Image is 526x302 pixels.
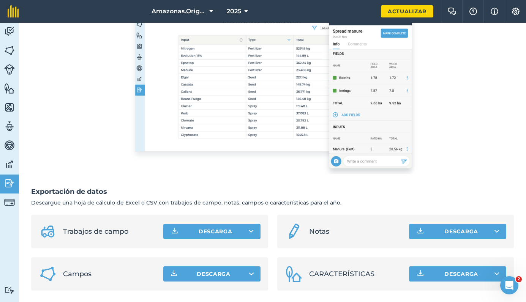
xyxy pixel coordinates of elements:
img: svg+xml;base64,PD94bWwgdmVyc2lvbj0iMS4wIiBlbmNvZGluZz0idXRmLTgiPz4KPCEtLSBHZW5lcmF0b3I6IEFkb2JlIE... [4,121,15,132]
h2: Exportación de datos [31,186,514,197]
img: Dos burbujas de diálogo que se superponen con la burbuja izquierda en la vanguardia [447,8,456,15]
p: Descargue una hoja de cálculo de Excel o CSV con trabajos de campo, notas, campos o característic... [31,198,514,207]
span: Trabajos de campo [63,226,157,237]
img: svg+xml;base64,PD94bWwgdmVyc2lvbj0iMS4wIiBlbmNvZGluZz0idXRmLTgiPz4KPCEtLSBHZW5lcmF0b3I6IEFkb2JlIE... [4,178,15,189]
img: svg+xml;base64,PD94bWwgdmVyc2lvbj0iMS4wIiBlbmNvZGluZz0idXRmLTgiPz4KPCEtLSBHZW5lcmF0b3I6IEFkb2JlIE... [4,159,15,170]
img: Icono de descarga [416,269,425,278]
img: svg+xml;base64,PD94bWwgdmVyc2lvbj0iMS4wIiBlbmNvZGluZz0idXRmLTgiPz4KPCEtLSBHZW5lcmF0b3I6IEFkb2JlIE... [4,286,15,294]
button: descarga [163,224,261,239]
img: Un icono de signo de interrogación [469,8,478,15]
span: CARACTERÍSTICAS [309,269,403,279]
span: Notas [309,226,403,237]
img: Icono de campos [39,265,57,283]
img: svg+xml;base64,PHN2ZyB4bWxucz0iaHR0cDovL3d3dy53My5vcmcvMjAwMC9zdmciIHdpZHRoPSI1NiIgaGVpZ2h0PSI2MC... [4,102,15,113]
img: svg+xml;base64,PD94bWwgdmVyc2lvbj0iMS4wIiBlbmNvZGluZz0idXRmLTgiPz4KPCEtLSBHZW5lcmF0b3I6IEFkb2JlIE... [4,140,15,151]
button: descarga [409,266,506,282]
span: 2 [516,276,522,282]
button: descarga [409,224,506,239]
img: svg+xml;base64,PD94bWwgdmVyc2lvbj0iMS4wIiBlbmNvZGluZz0idXRmLTgiPz4KPCEtLSBHZW5lcmF0b3I6IEFkb2JlIE... [39,222,57,241]
img: svg+xml;base64,PD94bWwgdmVyc2lvbj0iMS4wIiBlbmNvZGluZz0idXRmLTgiPz4KPCEtLSBHZW5lcmF0b3I6IEFkb2JlIE... [4,197,15,208]
span: Amazonas.Origen [152,7,206,16]
img: Logotipo de fieldmargin [8,5,19,17]
span: descarga [197,270,231,278]
img: svg+xml;base64,PHN2ZyB4bWxucz0iaHR0cDovL3d3dy53My5vcmcvMjAwMC9zdmciIHdpZHRoPSI1NiIgaGVpZ2h0PSI2MC... [4,45,15,56]
img: Icono de descarga [170,227,179,236]
img: Icono de descarga [416,227,425,236]
img: svg+xml;base64,PD94bWwgdmVyc2lvbj0iMS4wIiBlbmNvZGluZz0idXRmLTgiPz4KPCEtLSBHZW5lcmF0b3I6IEFkb2JlIE... [285,222,303,241]
img: Un icono de engranaje [511,8,520,15]
span: Campos [63,269,157,279]
img: svg+xml;base64,PD94bWwgdmVyc2lvbj0iMS4wIiBlbmNvZGluZz0idXRmLTgiPz4KPCEtLSBHZW5lcmF0b3I6IEFkb2JlIE... [4,64,15,75]
button: descarga [163,266,261,282]
img: svg+xml;base64,PHN2ZyB4bWxucz0iaHR0cDovL3d3dy53My5vcmcvMjAwMC9zdmciIHdpZHRoPSIxNyIgaGVpZ2h0PSIxNy... [491,7,498,16]
img: svg+xml;base64,PD94bWwgdmVyc2lvbj0iMS4wIiBlbmNvZGluZz0idXRmLTgiPz4KPCEtLSBHZW5lcmF0b3I6IEFkb2JlIE... [4,26,15,37]
img: Icono de características [285,265,303,283]
iframe: Chat en vivo del intercomunicador [500,276,518,294]
span: 2025 [227,7,241,16]
a: Actualizar [381,5,433,17]
img: svg+xml;base64,PHN2ZyB4bWxucz0iaHR0cDovL3d3dy53My5vcmcvMjAwMC9zdmciIHdpZHRoPSI1NiIgaGVpZ2h0PSI2MC... [4,83,15,94]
